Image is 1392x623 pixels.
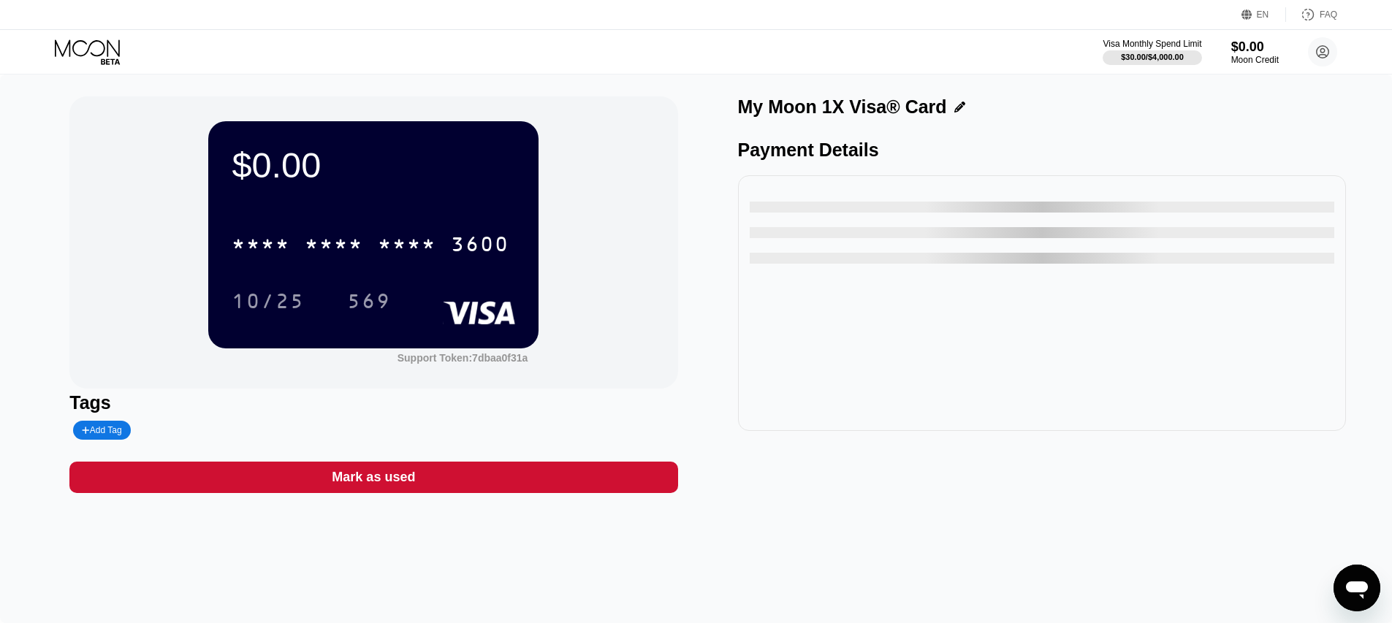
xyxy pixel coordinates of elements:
div: 569 [347,291,391,315]
div: Moon Credit [1231,55,1279,65]
div: My Moon 1X Visa® Card [738,96,947,118]
div: Mark as used [69,462,677,493]
div: EN [1241,7,1286,22]
div: Support Token:7dbaa0f31a [398,352,528,364]
div: Tags [69,392,677,413]
div: $0.00 [232,145,515,186]
div: EN [1257,9,1269,20]
div: Support Token: 7dbaa0f31a [398,352,528,364]
div: FAQ [1320,9,1337,20]
div: $30.00 / $4,000.00 [1121,53,1184,61]
div: Visa Monthly Spend Limit$30.00/$4,000.00 [1103,39,1201,65]
div: Mark as used [332,469,415,486]
div: 3600 [451,234,509,258]
div: Payment Details [738,139,1346,161]
div: 569 [336,283,402,319]
div: 10/25 [232,291,305,315]
div: Add Tag [73,421,130,440]
div: $0.00 [1231,39,1279,55]
div: $0.00Moon Credit [1231,39,1279,65]
iframe: Button to launch messaging window [1334,565,1380,611]
div: FAQ [1286,7,1337,22]
div: Visa Monthly Spend Limit [1103,39,1201,49]
div: Add Tag [82,425,121,435]
div: 10/25 [221,283,316,319]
